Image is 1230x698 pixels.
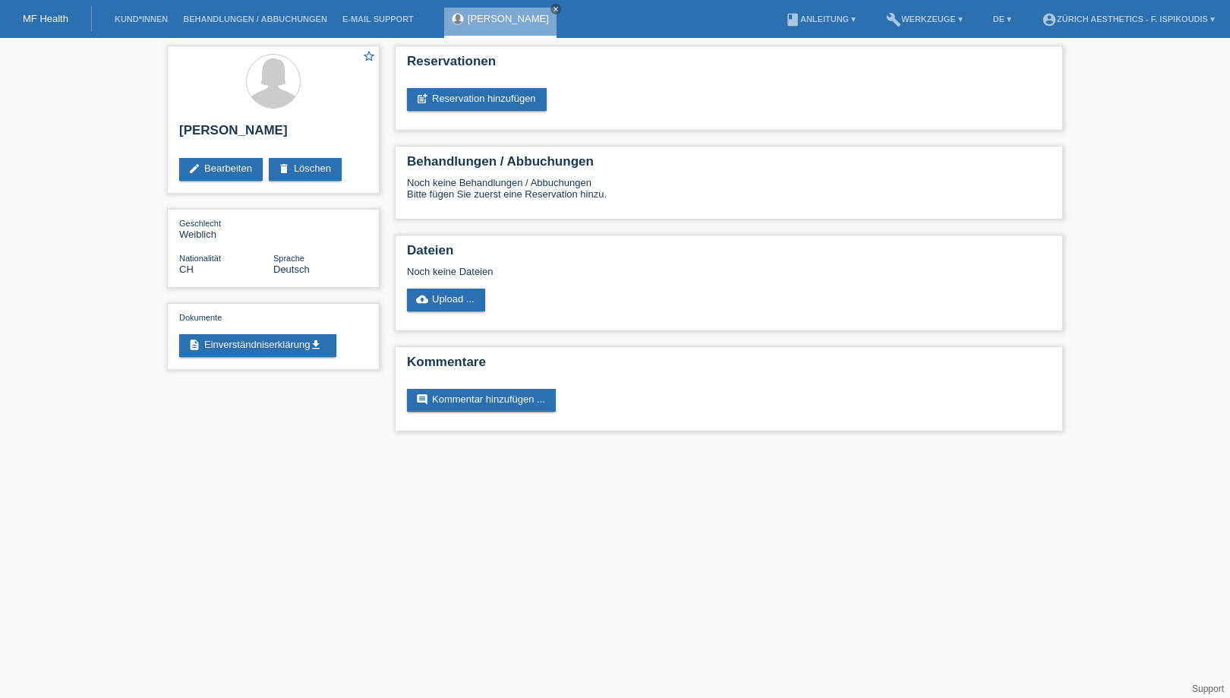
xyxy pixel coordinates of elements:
span: Sprache [273,254,304,263]
a: post_addReservation hinzufügen [407,88,547,111]
div: Noch keine Behandlungen / Abbuchungen Bitte fügen Sie zuerst eine Reservation hinzu. [407,177,1051,211]
i: get_app [310,339,322,351]
h2: Kommentare [407,355,1051,377]
a: MF Health [23,13,68,24]
span: Deutsch [273,264,310,275]
span: Geschlecht [179,219,221,228]
a: buildWerkzeuge ▾ [878,14,970,24]
a: descriptionEinverständniserklärungget_app [179,334,336,357]
div: Noch keine Dateien [407,266,871,277]
a: Behandlungen / Abbuchungen [175,14,335,24]
i: book [785,12,800,27]
i: post_add [416,93,428,105]
span: Schweiz [179,264,194,275]
a: DE ▾ [986,14,1019,24]
a: cloud_uploadUpload ... [407,289,485,311]
i: description [188,339,200,351]
div: Weiblich [179,217,273,240]
a: commentKommentar hinzufügen ... [407,389,556,412]
a: star_border [362,49,376,65]
a: E-Mail Support [335,14,421,24]
span: Nationalität [179,254,221,263]
h2: [PERSON_NAME] [179,123,367,146]
h2: Dateien [407,243,1051,266]
i: edit [188,163,200,175]
a: bookAnleitung ▾ [777,14,863,24]
i: build [886,12,901,27]
a: Support [1192,684,1224,694]
i: close [552,5,560,13]
span: Dokumente [179,313,222,322]
h2: Behandlungen / Abbuchungen [407,154,1051,177]
a: [PERSON_NAME] [468,13,549,24]
a: Kund*innen [107,14,175,24]
i: cloud_upload [416,293,428,305]
i: account_circle [1042,12,1057,27]
a: close [550,4,561,14]
a: editBearbeiten [179,158,263,181]
i: comment [416,393,428,406]
h2: Reservationen [407,54,1051,77]
i: star_border [362,49,376,63]
a: account_circleZürich Aesthetics - F. Ispikoudis ▾ [1034,14,1222,24]
i: delete [278,163,290,175]
a: deleteLöschen [269,158,342,181]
